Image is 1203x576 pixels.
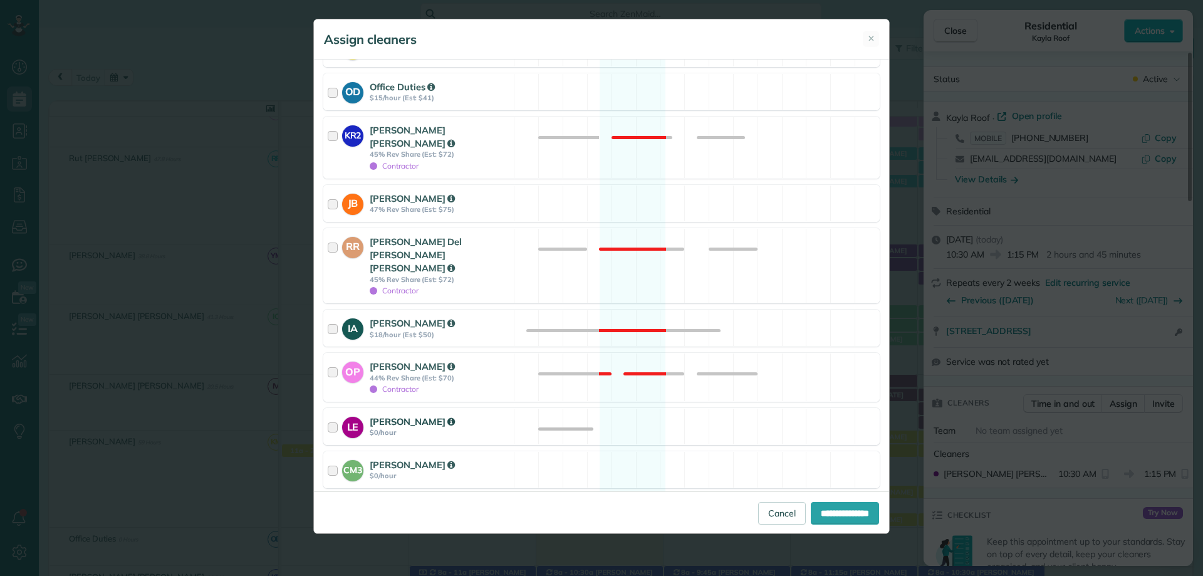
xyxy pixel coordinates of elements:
strong: $18/hour (Est: $50) [370,330,510,339]
strong: $0/hour [370,471,510,480]
h5: Assign cleaners [324,31,417,48]
strong: $0/hour [370,428,510,437]
strong: CM3 [342,460,363,477]
strong: $15/hour (Est: $41) [370,93,510,102]
strong: JB [342,194,363,211]
strong: [PERSON_NAME] [370,360,455,372]
span: Contractor [370,161,419,170]
strong: RR [342,237,363,254]
strong: KR2 [342,125,363,142]
span: Contractor [370,286,419,295]
strong: [PERSON_NAME] [370,192,455,204]
strong: 45% Rev Share (Est: $72) [370,275,510,284]
strong: OD [342,82,363,100]
strong: [PERSON_NAME] Del [PERSON_NAME] [PERSON_NAME] [370,236,462,275]
strong: 44% Rev Share (Est: $70) [370,374,510,382]
strong: OP [342,362,363,379]
strong: [PERSON_NAME] [370,416,455,427]
strong: LE [342,417,363,434]
strong: Office Duties [370,81,435,93]
strong: [PERSON_NAME] [PERSON_NAME] [370,124,455,149]
strong: 47% Rev Share (Est: $75) [370,205,510,214]
span: ✕ [868,33,875,45]
strong: 45% Rev Share (Est: $72) [370,150,510,159]
strong: IA [342,318,363,336]
strong: [PERSON_NAME] [370,459,455,471]
strong: [PERSON_NAME] [370,317,455,329]
a: Cancel [758,502,806,525]
span: Contractor [370,384,419,394]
